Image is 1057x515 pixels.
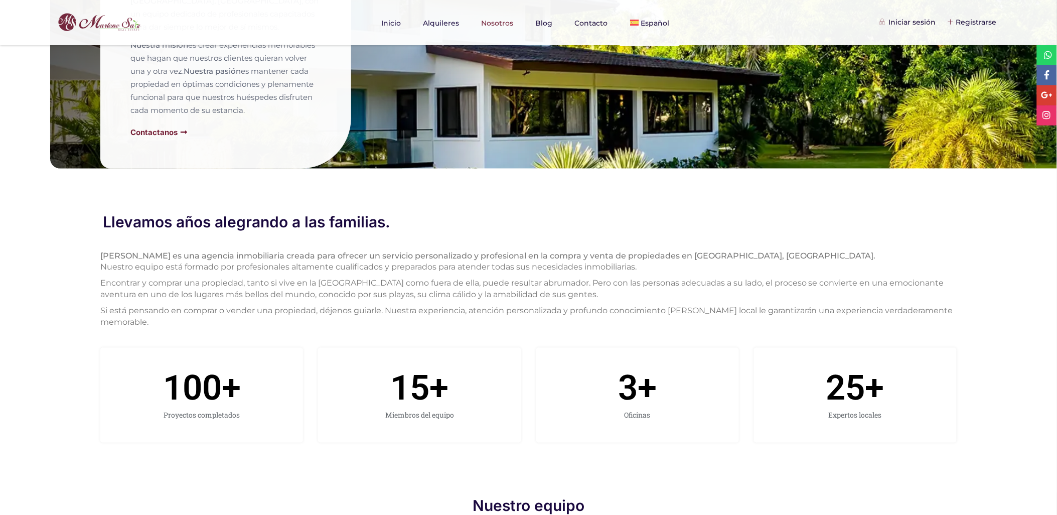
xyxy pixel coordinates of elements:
[865,370,934,405] span: +
[130,39,321,117] p: es crear experiencias memorables que hagan que nuestros clientes quieran volver una y otra vez. e...
[243,498,815,513] h2: Nuestro equipo
[100,278,957,300] p: Encontrar y comprar una propiedad, tanto si vive en la [GEOGRAPHIC_DATA] como fuera de ella, pued...
[43,11,143,34] img: logo
[103,214,954,230] h2: Llevamos años alegrando a las familias.
[130,128,178,136] span: Contactanos
[100,305,957,328] p: Si está pensando en comprar o vender una propiedad, déjenos guiarle. Nuestra experiencia, atenció...
[184,66,241,76] strong: Nuestra pasión
[949,17,997,28] div: Registrarse
[100,251,876,261] strong: [PERSON_NAME] es una agencia inmobiliaria creada para ofrecer un servicio personalizado y profesi...
[222,370,281,405] span: +
[429,370,498,405] span: +
[123,410,280,420] span: Proyectos completados
[826,370,865,405] span: 25
[559,410,716,420] div: Oficinas
[341,410,498,420] div: Miembros del equipo
[390,370,429,405] span: 15
[618,370,638,405] span: 3
[638,370,716,405] span: +
[881,17,936,28] div: Iniciar sesión
[163,370,222,405] span: 100
[777,410,934,420] div: Expertos locales
[100,250,957,273] p: Nuestro equipo está formado por profesionales altamente cualificados y preparados para atender to...
[641,19,670,28] span: Español
[130,128,188,136] a: Contactanos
